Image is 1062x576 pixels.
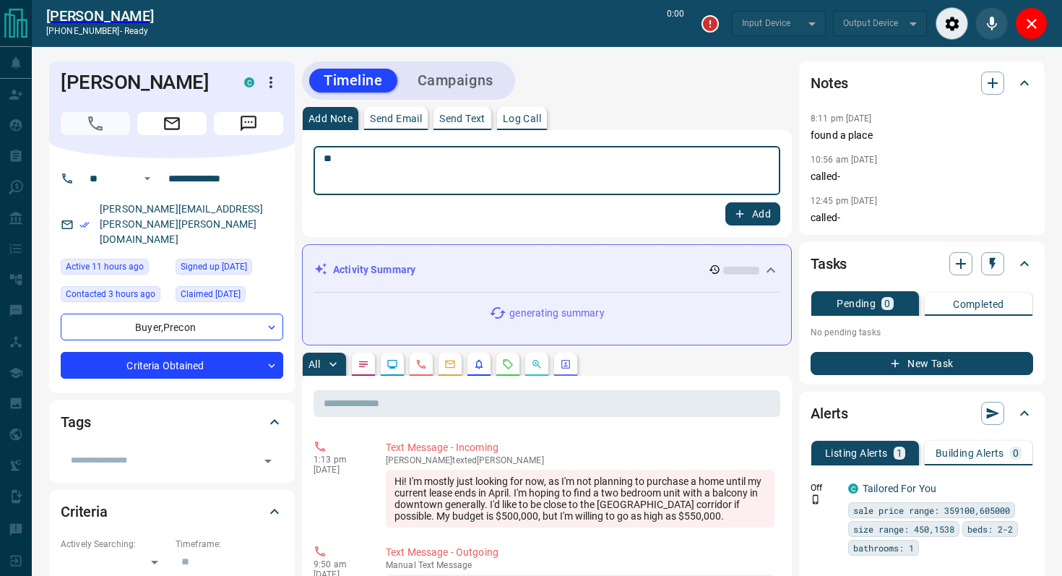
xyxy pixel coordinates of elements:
button: Timeline [309,69,397,93]
button: New Task [811,352,1033,375]
div: Audio Settings [936,7,968,40]
span: sale price range: 359100,605000 [853,503,1010,517]
svg: Opportunities [531,358,543,370]
p: Text Message - Incoming [386,440,774,455]
div: Hi! I'm mostly just looking for now, as I'm not planning to purchase a home until my current leas... [386,470,774,528]
span: beds: 2-2 [967,522,1013,536]
p: Text Message [386,560,774,570]
span: Email [137,112,207,135]
div: Tags [61,405,283,439]
p: Completed [953,299,1004,309]
p: 10:56 am [DATE] [811,155,877,165]
p: [DATE] [314,465,364,475]
p: 0:00 [667,7,684,40]
span: Message [214,112,283,135]
div: Alerts [811,396,1033,431]
p: Timeframe: [176,538,283,551]
p: [PHONE_NUMBER] - [46,25,154,38]
h2: Notes [811,72,848,95]
h2: Criteria [61,500,108,523]
p: 1 [897,448,902,458]
svg: Email Verified [79,220,90,230]
p: Activity Summary [333,262,415,278]
div: Criteria [61,494,283,529]
a: [PERSON_NAME] [46,7,154,25]
h2: Tags [61,410,90,434]
div: Activity Summary [314,257,780,283]
p: Send Email [370,113,422,124]
button: Add [725,202,780,225]
svg: Emails [444,358,456,370]
svg: Agent Actions [560,358,571,370]
div: Mon Dec 16 2024 [176,286,283,306]
p: No pending tasks [811,322,1033,343]
a: [PERSON_NAME][EMAIL_ADDRESS][PERSON_NAME][PERSON_NAME][DOMAIN_NAME] [100,203,263,245]
svg: Listing Alerts [473,358,485,370]
button: Campaigns [403,69,508,93]
p: Building Alerts [936,448,1004,458]
div: Tasks [811,246,1033,281]
h1: [PERSON_NAME] [61,71,223,94]
span: Call [61,112,130,135]
p: 1:13 pm [314,455,364,465]
p: Actively Searching: [61,538,168,551]
p: 0 [884,298,890,309]
div: Criteria Obtained [61,352,283,379]
p: All [308,359,320,369]
span: Contacted 3 hours ago [66,287,155,301]
p: [PERSON_NAME] texted [PERSON_NAME] [386,455,774,465]
svg: Notes [358,358,369,370]
span: manual [386,560,416,570]
div: Mon Dec 16 2024 [176,259,283,279]
div: Buyer , Precon [61,314,283,340]
p: Log Call [503,113,541,124]
h2: Tasks [811,252,847,275]
p: 9:50 am [314,559,364,569]
p: Add Note [308,113,353,124]
span: Claimed [DATE] [181,287,241,301]
div: condos.ca [244,77,254,87]
p: 0 [1013,448,1019,458]
svg: Lead Browsing Activity [387,358,398,370]
p: found a place [811,128,1033,143]
span: ready [124,26,149,36]
div: Mon Aug 18 2025 [61,259,168,279]
span: Signed up [DATE] [181,259,247,274]
p: 12:45 pm [DATE] [811,196,877,206]
div: condos.ca [848,483,858,494]
div: Mute [975,7,1008,40]
svg: Calls [415,358,427,370]
span: Active 11 hours ago [66,259,144,274]
p: Pending [837,298,876,309]
p: Listing Alerts [825,448,888,458]
button: Open [139,170,156,187]
p: called- [811,210,1033,225]
button: Open [258,451,278,471]
p: Text Message - Outgoing [386,545,774,560]
p: Off [811,481,839,494]
svg: Push Notification Only [811,494,821,504]
p: 8:11 pm [DATE] [811,113,872,124]
div: Mon Aug 18 2025 [61,286,168,306]
p: Send Text [439,113,485,124]
p: generating summary [509,306,604,321]
span: size range: 450,1538 [853,522,954,536]
span: bathrooms: 1 [853,541,914,555]
p: called- [811,169,1033,184]
svg: Requests [502,358,514,370]
a: Tailored For You [863,483,936,494]
div: Close [1015,7,1048,40]
div: Notes [811,66,1033,100]
h2: Alerts [811,402,848,425]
